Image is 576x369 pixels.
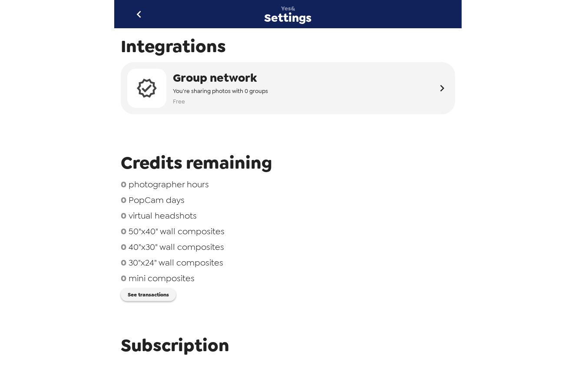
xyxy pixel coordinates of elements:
span: mini composites [129,273,195,284]
span: 0 [121,226,126,237]
span: 50"x40" wall composites [129,226,225,237]
span: Free [173,96,268,106]
span: Group network [173,70,268,86]
span: Settings [265,12,312,24]
span: 40"x30" wall composites [129,241,224,253]
span: Integrations [121,35,455,58]
span: 0 [121,179,126,190]
span: virtual headshots [129,210,197,221]
span: You're sharing photos with 0 groups [173,86,268,96]
span: Yes& [281,5,295,12]
span: photographer hours [129,179,209,190]
span: 0 [121,194,126,206]
span: Credits remaining [121,151,455,174]
button: See transactions [121,288,176,301]
span: PopCam days [129,194,185,206]
button: Group networkYou're sharing photos with 0 groupsFree [121,62,455,114]
span: 0 [121,210,126,221]
span: Subscription [121,334,455,357]
span: 0 [121,241,126,253]
span: 0 [121,273,126,284]
span: 0 [121,257,126,268]
span: 30"x24" wall composites [129,257,223,268]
